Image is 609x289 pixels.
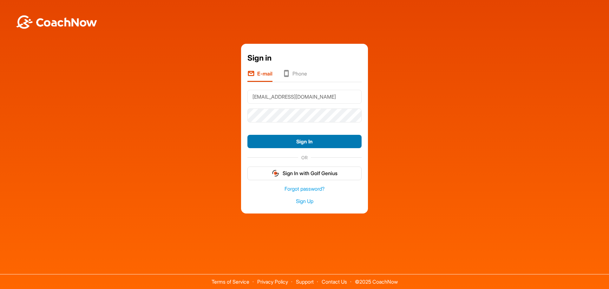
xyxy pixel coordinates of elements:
[272,169,279,177] img: gg_logo
[15,15,98,29] img: BwLJSsUCoWCh5upNqxVrqldRgqLPVwmV24tXu5FoVAoFEpwwqQ3VIfuoInZCoVCoTD4vwADAC3ZFMkVEQFDAAAAAElFTkSuQmCC
[247,198,362,205] a: Sign Up
[322,279,347,285] a: Contact Us
[212,279,249,285] a: Terms of Service
[283,70,307,82] li: Phone
[247,90,362,104] input: E-mail
[257,279,288,285] a: Privacy Policy
[298,154,311,161] span: OR
[247,167,362,180] button: Sign In with Golf Genius
[247,52,362,64] div: Sign in
[352,274,401,284] span: © 2025 CoachNow
[247,70,272,82] li: E-mail
[296,279,314,285] a: Support
[247,185,362,193] a: Forgot password?
[247,135,362,148] button: Sign In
